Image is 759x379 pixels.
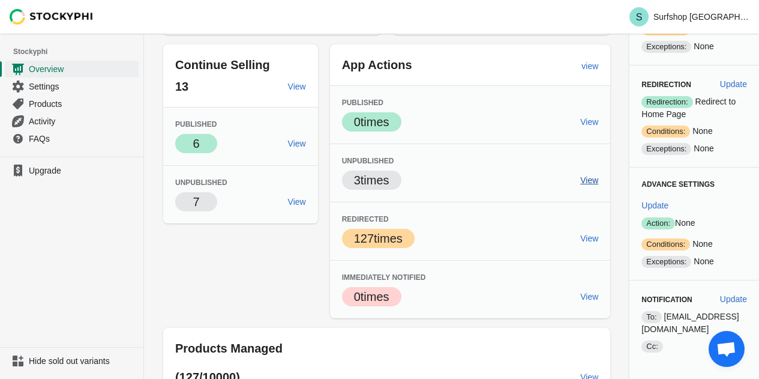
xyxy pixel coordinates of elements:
span: Update [641,201,668,210]
a: Open chat [709,331,745,367]
span: View [288,139,306,148]
span: 7 [193,195,199,208]
span: Exceptions: [641,256,691,268]
a: View [283,191,311,213]
a: Overview [5,60,139,77]
span: Conditions: [641,126,690,138]
h3: Notification [641,295,710,305]
span: 6 [193,137,199,150]
p: None [641,217,747,229]
p: None [641,142,747,155]
span: Immediately Notified [342,273,426,282]
span: Continue Selling [175,58,270,71]
span: Exceptions: [641,143,691,155]
a: View [283,76,311,97]
span: Action: [641,217,675,229]
span: Conditions: [641,238,690,250]
text: S [636,12,643,22]
a: Upgrade [5,162,139,179]
span: Hide sold out variants [29,355,136,367]
a: Hide sold out variants [5,353,139,369]
span: App Actions [342,58,412,71]
span: Unpublished [342,157,394,165]
p: Redirect to Home Page [641,96,747,120]
img: Stockyphi [10,9,94,25]
span: Settings [29,80,136,92]
button: Avatar with initials SSurfshop [GEOGRAPHIC_DATA] [625,5,754,29]
span: FAQs [29,133,136,145]
span: Exceptions: [641,41,691,53]
a: FAQs [5,130,139,147]
span: Update [720,294,747,304]
a: View [575,111,603,133]
span: 3 times [354,174,389,187]
button: Update [715,73,752,95]
span: view [581,61,598,71]
span: 127 times [354,232,403,245]
button: Update [637,195,673,216]
span: Upgrade [29,165,136,177]
a: view [577,55,603,77]
a: View [575,169,603,191]
span: To: [641,311,661,323]
p: None [641,255,747,268]
span: Cc: [641,341,663,353]
p: None [641,125,747,138]
a: Settings [5,77,139,95]
h3: Advance Settings [641,180,747,189]
span: Stockyphi [13,46,143,58]
span: View [580,234,598,243]
span: Activity [29,115,136,127]
span: 0 times [354,290,389,303]
span: View [288,197,306,207]
span: View [288,82,306,91]
p: None [641,238,747,250]
span: View [580,292,598,302]
p: Surfshop [GEOGRAPHIC_DATA] [653,12,749,22]
p: [EMAIL_ADDRESS][DOMAIN_NAME] [641,311,747,335]
span: Products Managed [175,342,283,355]
span: Products [29,98,136,110]
span: Unpublished [175,178,227,187]
a: View [283,133,311,154]
span: View [580,175,598,185]
a: Products [5,95,139,112]
h3: Redirection [641,80,710,89]
span: Published [342,99,383,107]
span: 13 [175,80,188,93]
p: None [641,40,747,53]
span: View [580,117,598,127]
span: Avatar with initials S [629,7,649,26]
span: Update [720,79,747,89]
span: Overview [29,63,136,75]
span: Redirected [342,215,389,223]
a: Activity [5,112,139,130]
span: Published [175,120,217,129]
button: Update [715,288,752,310]
a: View [575,228,603,249]
a: View [575,286,603,308]
span: 0 times [354,115,389,129]
span: Redirection: [641,96,692,108]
